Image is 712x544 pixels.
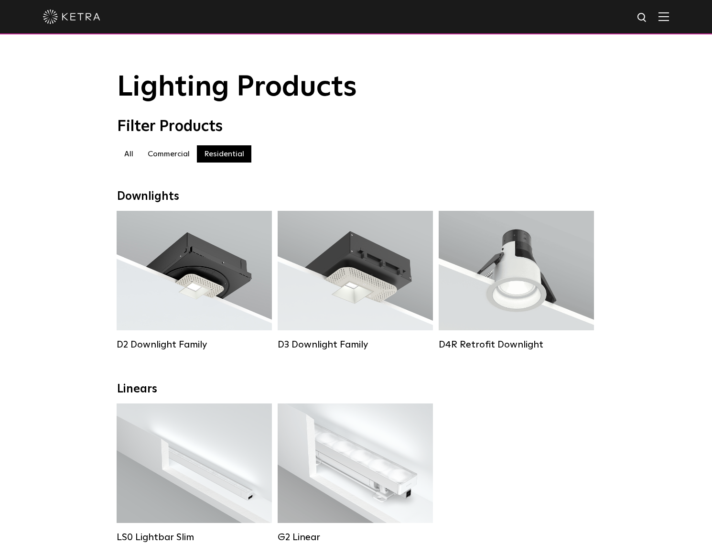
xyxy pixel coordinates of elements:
label: Residential [197,145,251,163]
div: Filter Products [117,118,595,136]
a: D3 Downlight Family Lumen Output:700 / 900 / 1100Colors:White / Black / Silver / Bronze / Paintab... [278,211,433,350]
a: G2 Linear Lumen Output:400 / 700 / 1000Colors:WhiteBeam Angles:Flood / [GEOGRAPHIC_DATA] / Narrow... [278,403,433,543]
div: Linears [117,382,595,396]
a: LS0 Lightbar Slim Lumen Output:200 / 350Colors:White / BlackControl:X96 Controller [117,403,272,543]
div: D3 Downlight Family [278,339,433,350]
div: D2 Downlight Family [117,339,272,350]
span: Lighting Products [117,73,357,102]
a: D4R Retrofit Downlight Lumen Output:800Colors:White / BlackBeam Angles:15° / 25° / 40° / 60°Watta... [439,211,594,350]
div: D4R Retrofit Downlight [439,339,594,350]
img: search icon [636,12,648,24]
label: All [117,145,140,163]
img: Hamburger%20Nav.svg [658,12,669,21]
div: G2 Linear [278,532,433,543]
div: LS0 Lightbar Slim [117,532,272,543]
label: Commercial [140,145,197,163]
img: ketra-logo-2019-white [43,10,100,24]
div: Downlights [117,190,595,204]
a: D2 Downlight Family Lumen Output:1200Colors:White / Black / Gloss Black / Silver / Bronze / Silve... [117,211,272,350]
